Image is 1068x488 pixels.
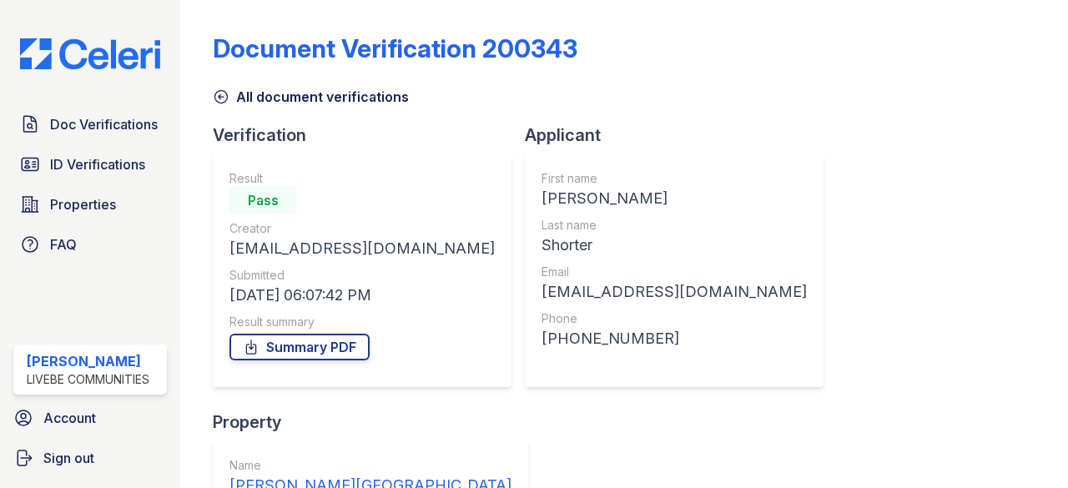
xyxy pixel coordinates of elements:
[7,38,174,70] img: CE_Logo_Blue-a8612792a0a2168367f1c8372b55b34899dd931a85d93a1a3d3e32e68fde9ad4.png
[27,351,149,371] div: [PERSON_NAME]
[50,234,77,254] span: FAQ
[542,234,807,257] div: Shorter
[542,217,807,234] div: Last name
[7,401,174,435] a: Account
[542,170,807,187] div: First name
[229,170,495,187] div: Result
[525,123,837,147] div: Applicant
[7,441,174,475] a: Sign out
[229,457,511,474] div: Name
[542,187,807,210] div: [PERSON_NAME]
[542,327,807,350] div: [PHONE_NUMBER]
[213,410,542,434] div: Property
[27,371,149,388] div: LiveBe Communities
[229,284,495,307] div: [DATE] 06:07:42 PM
[213,33,577,63] div: Document Verification 200343
[13,108,167,141] a: Doc Verifications
[13,188,167,221] a: Properties
[229,237,495,260] div: [EMAIL_ADDRESS][DOMAIN_NAME]
[229,187,296,214] div: Pass
[13,148,167,181] a: ID Verifications
[542,280,807,304] div: [EMAIL_ADDRESS][DOMAIN_NAME]
[50,154,145,174] span: ID Verifications
[229,334,370,360] a: Summary PDF
[213,123,525,147] div: Verification
[542,264,807,280] div: Email
[229,267,495,284] div: Submitted
[229,220,495,237] div: Creator
[50,194,116,214] span: Properties
[50,114,158,134] span: Doc Verifications
[43,408,96,428] span: Account
[542,310,807,327] div: Phone
[213,87,409,107] a: All document verifications
[43,448,94,468] span: Sign out
[13,228,167,261] a: FAQ
[229,314,495,330] div: Result summary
